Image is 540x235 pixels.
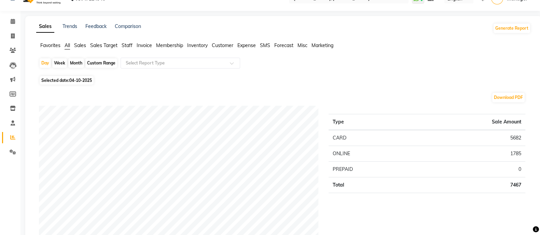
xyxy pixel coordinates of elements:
span: Expense [237,42,256,48]
span: SMS [260,42,270,48]
span: Sales Target [90,42,117,48]
a: Sales [36,20,54,33]
a: Feedback [85,23,107,29]
td: Total [329,177,413,193]
td: 5682 [413,130,525,146]
span: Sales [74,42,86,48]
div: Custom Range [85,58,117,68]
span: Invoice [137,42,152,48]
span: Inventory [187,42,208,48]
span: 04-10-2025 [69,78,92,83]
span: Marketing [311,42,333,48]
th: Type [329,114,413,130]
span: Selected date: [40,76,94,85]
span: Membership [156,42,183,48]
button: Generate Report [494,24,530,33]
div: Week [52,58,67,68]
td: 1785 [413,146,525,162]
span: Misc [297,42,307,48]
div: Day [40,58,51,68]
a: Comparison [115,23,141,29]
div: Month [68,58,84,68]
td: 7467 [413,177,525,193]
th: Sale Amount [413,114,525,130]
button: Download PDF [492,93,525,102]
td: CARD [329,130,413,146]
td: 0 [413,162,525,177]
span: All [65,42,70,48]
span: Staff [122,42,133,48]
span: Forecast [274,42,293,48]
a: Trends [63,23,77,29]
span: Customer [212,42,233,48]
td: PREPAID [329,162,413,177]
span: Favorites [40,42,60,48]
td: ONLINE [329,146,413,162]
